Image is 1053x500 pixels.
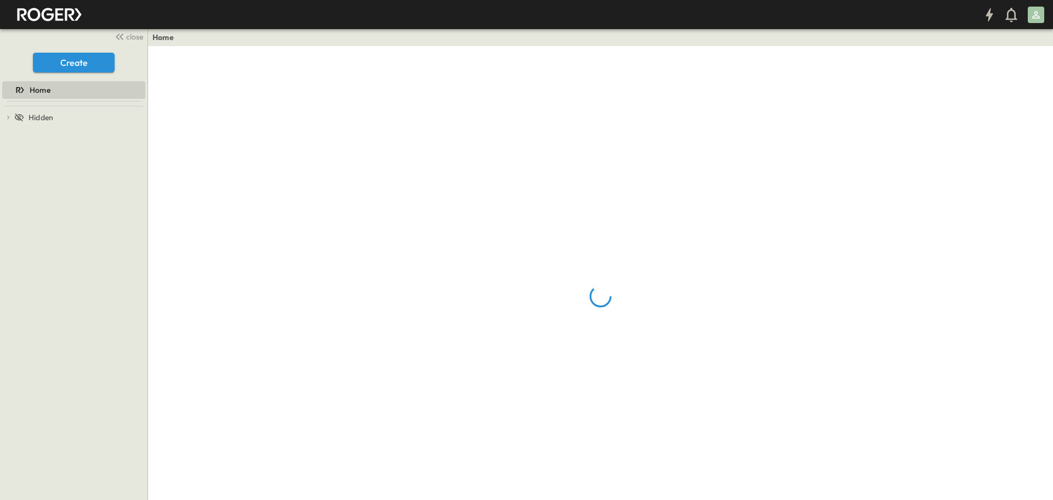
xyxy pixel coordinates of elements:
[33,53,115,72] button: Create
[2,82,143,98] a: Home
[152,32,174,43] a: Home
[152,32,180,43] nav: breadcrumbs
[30,85,50,95] span: Home
[126,31,143,42] span: close
[110,29,145,44] button: close
[29,112,53,123] span: Hidden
